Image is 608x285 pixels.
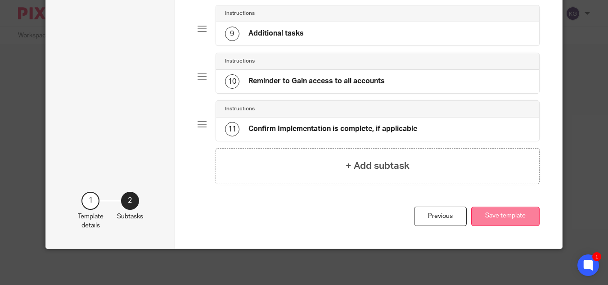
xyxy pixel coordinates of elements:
p: Subtasks [117,212,143,221]
h4: + Add subtask [346,159,410,173]
div: 10 [225,74,239,89]
h4: Instructions [225,10,255,17]
div: 11 [225,122,239,136]
div: 2 [121,192,139,210]
button: Save template [471,207,540,226]
div: 9 [225,27,239,41]
div: Previous [414,207,467,226]
p: Template details [78,212,104,231]
div: 1 [81,192,99,210]
h4: Reminder to Gain access to all accounts [248,77,385,86]
h4: Instructions [225,105,255,113]
h4: Confirm Implementation is complete, if applicable [248,124,417,134]
h4: Additional tasks [248,29,304,38]
div: 1 [592,252,601,261]
h4: Instructions [225,58,255,65]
